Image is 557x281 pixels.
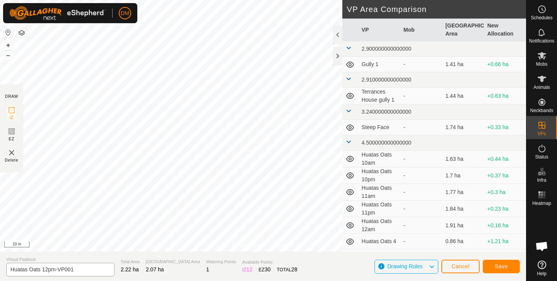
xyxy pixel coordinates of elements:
td: Terrances House gully 1 [359,88,400,104]
h2: VP Area Comparison [347,5,526,14]
td: Huatas Oats 10pm [359,167,400,184]
span: 12 [246,266,253,272]
img: Gallagher Logo [9,6,106,20]
a: Privacy Policy [232,242,261,249]
td: 1 ha [442,249,484,265]
span: 2.900000000000000 [362,46,411,52]
div: - [403,237,439,245]
span: 4.500000000000000 [362,140,411,146]
span: IZ [10,115,14,121]
span: Status [535,155,548,159]
span: Total Area [121,259,140,265]
span: 28 [291,266,297,272]
span: Infra [537,178,546,182]
td: 0.86 ha [442,234,484,249]
span: Available Points [242,259,297,266]
div: - [403,92,439,100]
td: Gully 1 [359,57,400,72]
a: Contact Us [271,242,294,249]
div: EZ [259,266,271,274]
span: Drawing Rules [387,263,422,269]
th: VP [359,19,400,41]
td: Huatas Oats 11am [359,184,400,201]
td: 1.74 ha [442,120,484,135]
span: Neckbands [530,108,553,113]
button: Map Layers [17,28,26,37]
td: 1.84 ha [442,201,484,217]
div: - [403,221,439,230]
td: Huatas Oats 4 [359,234,400,249]
span: [GEOGRAPHIC_DATA] Area [146,259,200,265]
img: VP [7,148,16,157]
div: IZ [242,266,252,274]
td: Huatas Oats 5 [359,249,400,265]
td: 1.44 ha [442,88,484,104]
div: - [403,123,439,131]
a: Help [526,257,557,279]
div: - [403,60,439,68]
td: +0.37 ha [484,167,526,184]
span: VPs [537,131,546,136]
div: Open chat [530,235,554,258]
td: +0.16 ha [484,217,526,234]
td: +1.21 ha [484,234,526,249]
span: 2.07 ha [146,266,164,272]
span: DM [121,9,129,17]
span: Save [495,263,508,269]
span: Animals [533,85,550,90]
div: DRAW [5,94,18,99]
td: 1.7 ha [442,167,484,184]
button: Reset Map [3,28,13,37]
button: Save [483,260,520,273]
button: – [3,51,13,60]
span: 30 [265,266,271,272]
td: Steep Face [359,120,400,135]
div: - [403,172,439,180]
div: - [403,188,439,196]
button: + [3,41,13,50]
span: Cancel [451,263,470,269]
span: 2.22 ha [121,266,139,272]
td: +0.33 ha [484,120,526,135]
td: 1.91 ha [442,217,484,234]
span: Notifications [529,39,554,43]
td: Huatas Oats 10am [359,151,400,167]
span: Schedules [531,15,552,20]
td: +0.44 ha [484,151,526,167]
div: - [403,205,439,213]
td: Huatas Oats 12am [359,217,400,234]
span: Watering Points [206,259,236,265]
td: +0.66 ha [484,57,526,72]
span: Mobs [536,62,547,66]
span: Delete [5,157,19,163]
td: +0.3 ha [484,184,526,201]
span: Heatmap [532,201,551,206]
div: TOTAL [277,266,297,274]
th: New Allocation [484,19,526,41]
span: Virtual Paddock [6,256,114,263]
div: - [403,155,439,163]
td: 1.41 ha [442,57,484,72]
span: Help [537,271,547,276]
td: +1.07 ha [484,249,526,265]
th: [GEOGRAPHIC_DATA] Area [442,19,484,41]
td: 1.77 ha [442,184,484,201]
span: 2.910000000000000 [362,77,411,83]
span: EZ [9,136,15,142]
span: 1 [206,266,209,272]
th: Mob [400,19,442,41]
span: 3.240000000000000 [362,109,411,115]
td: +0.23 ha [484,201,526,217]
button: Cancel [441,260,480,273]
td: Huatas Oats 11pm [359,201,400,217]
td: +0.63 ha [484,88,526,104]
td: 1.63 ha [442,151,484,167]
